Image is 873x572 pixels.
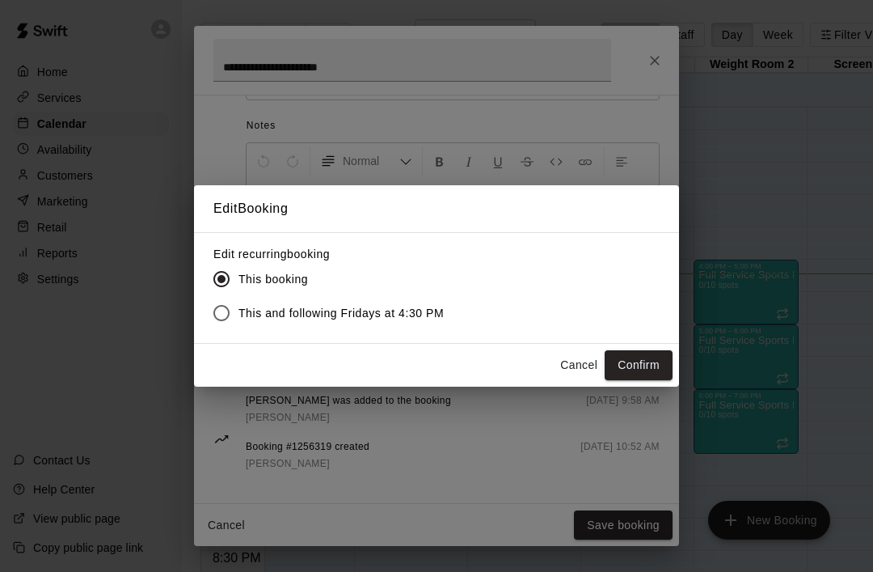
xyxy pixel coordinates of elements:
label: Edit recurring booking [213,246,457,262]
span: This and following Fridays at 4:30 PM [238,305,444,322]
h2: Edit Booking [194,185,679,232]
button: Confirm [605,350,673,380]
span: This booking [238,271,308,288]
button: Cancel [553,350,605,380]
